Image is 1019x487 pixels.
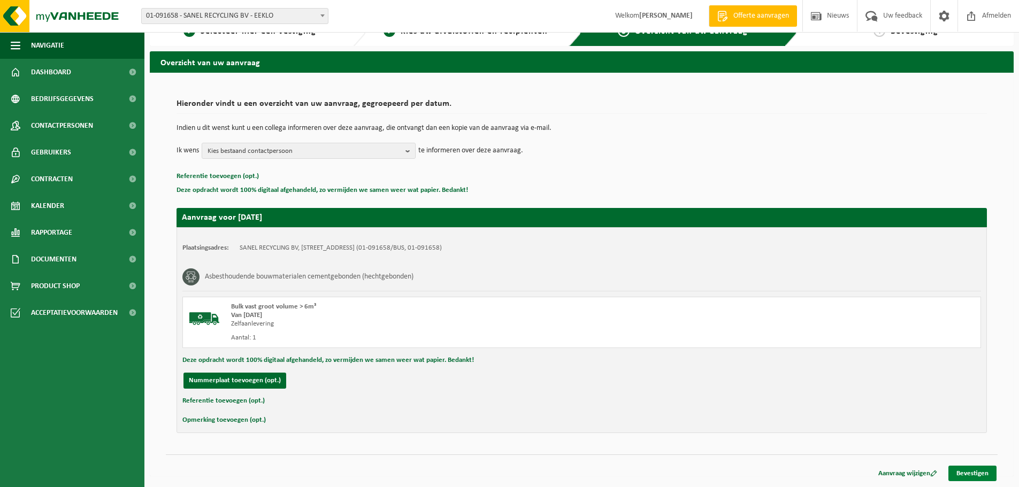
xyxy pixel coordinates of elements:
[231,320,625,328] div: Zelfaanlevering
[177,125,987,132] p: Indien u dit wenst kunt u een collega informeren over deze aanvraag, die ontvangt dan een kopie v...
[182,353,474,367] button: Deze opdracht wordt 100% digitaal afgehandeld, zo vermijden we samen weer wat papier. Bedankt!
[208,143,401,159] span: Kies bestaand contactpersoon
[948,466,997,481] a: Bevestigen
[183,373,286,389] button: Nummerplaat toevoegen (opt.)
[202,143,416,159] button: Kies bestaand contactpersoon
[188,303,220,335] img: BL-SO-LV.png
[31,246,76,273] span: Documenten
[182,213,262,222] strong: Aanvraag voor [DATE]
[709,5,797,27] a: Offerte aanvragen
[31,112,93,139] span: Contactpersonen
[240,244,442,252] td: SANEL RECYCLING BV, [STREET_ADDRESS] (01-091658/BUS, 01-091658)
[731,11,792,21] span: Offerte aanvragen
[31,32,64,59] span: Navigatie
[150,51,1014,72] h2: Overzicht van uw aanvraag
[182,394,265,408] button: Referentie toevoegen (opt.)
[142,9,328,24] span: 01-091658 - SANEL RECYCLING BV - EEKLO
[31,166,73,192] span: Contracten
[31,273,80,299] span: Product Shop
[31,139,71,166] span: Gebruikers
[31,192,64,219] span: Kalender
[31,219,72,246] span: Rapportage
[177,143,199,159] p: Ik wens
[639,12,693,20] strong: [PERSON_NAME]
[870,466,945,481] a: Aanvraag wijzigen
[231,334,625,342] div: Aantal: 1
[177,183,468,197] button: Deze opdracht wordt 100% digitaal afgehandeld, zo vermijden we samen weer wat papier. Bedankt!
[177,99,987,114] h2: Hieronder vindt u een overzicht van uw aanvraag, gegroepeerd per datum.
[231,303,316,310] span: Bulk vast groot volume > 6m³
[182,244,229,251] strong: Plaatsingsadres:
[141,8,328,24] span: 01-091658 - SANEL RECYCLING BV - EEKLO
[31,59,71,86] span: Dashboard
[231,312,262,319] strong: Van [DATE]
[205,268,413,285] h3: Asbesthoudende bouwmaterialen cementgebonden (hechtgebonden)
[418,143,523,159] p: te informeren over deze aanvraag.
[31,86,94,112] span: Bedrijfsgegevens
[182,413,266,427] button: Opmerking toevoegen (opt.)
[177,169,259,183] button: Referentie toevoegen (opt.)
[31,299,118,326] span: Acceptatievoorwaarden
